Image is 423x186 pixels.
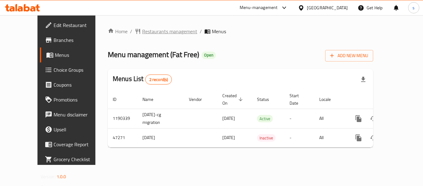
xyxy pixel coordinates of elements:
[54,36,103,44] span: Branches
[412,4,415,11] span: s
[290,92,307,107] span: Start Date
[54,111,103,118] span: Menu disclaimer
[285,128,314,147] td: -
[366,130,381,145] button: Change Status
[54,141,103,148] span: Coverage Report
[146,77,172,83] span: 2 record(s)
[108,128,137,147] td: 47271
[314,109,346,128] td: All
[240,4,278,11] div: Menu-management
[40,48,108,62] a: Menus
[135,28,197,35] a: Restaurants management
[351,130,366,145] button: more
[325,50,373,61] button: Add New Menu
[108,90,416,147] table: enhanced table
[40,62,108,77] a: Choice Groups
[54,156,103,163] span: Grocery Checklist
[189,96,210,103] span: Vendor
[314,128,346,147] td: All
[54,21,103,29] span: Edit Restaurant
[142,96,161,103] span: Name
[113,96,124,103] span: ID
[200,28,202,35] li: /
[54,126,103,133] span: Upsell
[212,28,226,35] span: Menus
[142,28,197,35] span: Restaurants management
[108,28,373,35] nav: breadcrumb
[54,96,103,103] span: Promotions
[285,109,314,128] td: -
[307,4,348,11] div: [GEOGRAPHIC_DATA]
[257,96,277,103] span: Status
[222,92,245,107] span: Created On
[40,18,108,33] a: Edit Restaurant
[41,173,56,181] span: Version:
[351,111,366,126] button: more
[40,122,108,137] a: Upsell
[57,173,66,181] span: 1.0.0
[113,74,172,84] h2: Menus List
[130,28,132,35] li: /
[257,115,273,122] span: Active
[366,111,381,126] button: Change Status
[40,137,108,152] a: Coverage Report
[108,28,128,35] a: Home
[40,77,108,92] a: Coupons
[356,72,371,87] div: Export file
[137,109,184,128] td: [DATE]-cg migration
[319,96,339,103] span: Locale
[145,75,172,84] div: Total records count
[40,107,108,122] a: Menu disclaimer
[40,92,108,107] a: Promotions
[108,109,137,128] td: 1190339
[55,51,103,59] span: Menus
[222,114,235,122] span: [DATE]
[202,52,216,58] span: Open
[330,52,368,60] span: Add New Menu
[222,134,235,142] span: [DATE]
[346,90,416,109] th: Actions
[54,66,103,74] span: Choice Groups
[54,81,103,88] span: Coupons
[40,152,108,167] a: Grocery Checklist
[137,128,184,147] td: [DATE]
[257,134,276,142] span: Inactive
[108,48,199,61] span: Menu management ( Fat Free )
[40,33,108,48] a: Branches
